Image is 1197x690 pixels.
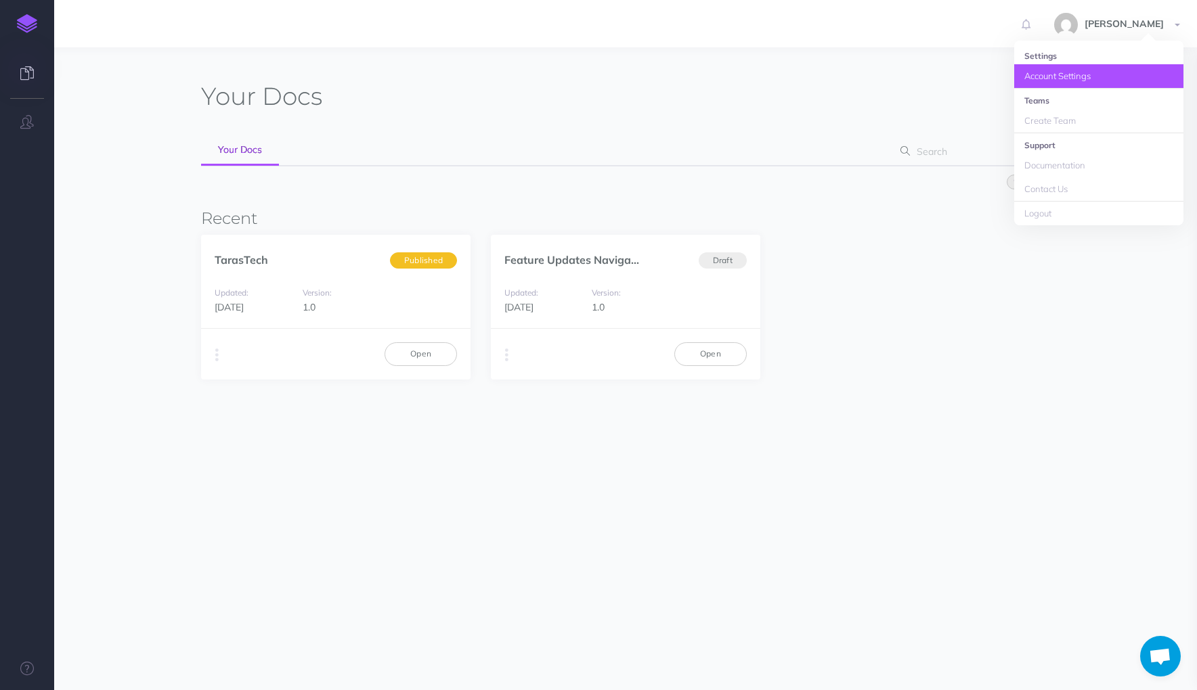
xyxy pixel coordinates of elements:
i: More actions [505,346,508,365]
a: Your Docs [201,135,279,166]
a: Contact Us [1014,177,1183,201]
a: Logout [1014,202,1183,225]
small: Updated: [504,287,538,298]
button: Filter [1007,175,1050,189]
span: [DATE] [215,301,244,313]
small: Version: [592,287,621,298]
h3: Recent [201,210,1049,227]
a: TarasTech [215,253,268,267]
span: Your [201,81,256,111]
span: [PERSON_NAME] [1078,18,1171,30]
a: Open chat [1140,636,1181,676]
a: Documentation [1014,154,1183,177]
small: Version: [303,287,332,298]
a: Open [674,342,747,365]
a: Open [385,342,457,365]
li: Teams [1014,92,1183,109]
small: Updated: [215,287,248,298]
i: More actions [215,346,219,365]
img: afae4132287b573e0446fad8e87a0b03.jpg [1054,13,1078,37]
a: Account Settings [1014,64,1183,88]
h1: Docs [201,81,322,112]
a: Feature Updates Naviga... [504,253,639,267]
span: [DATE] [504,301,534,313]
span: 1.0 [592,301,605,313]
img: logo-mark.svg [17,14,37,33]
li: Settings [1014,47,1183,64]
input: Search [913,139,1028,164]
li: Support [1014,137,1183,154]
span: 1.0 [303,301,315,313]
span: Your Docs [218,143,262,156]
a: Create Team [1014,109,1183,133]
